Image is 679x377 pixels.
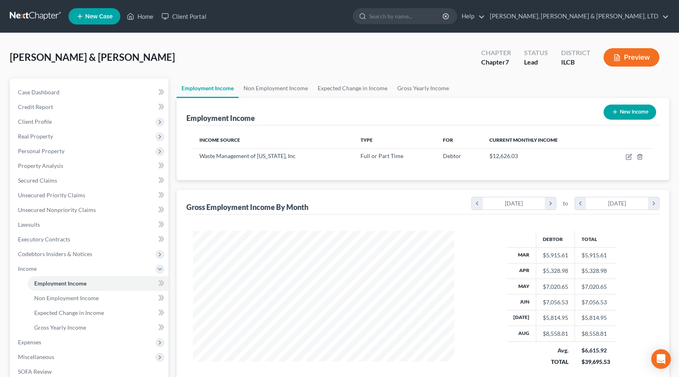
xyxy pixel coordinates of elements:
[483,197,545,210] div: [DATE]
[545,197,556,210] i: chevron_right
[34,280,86,287] span: Employment Income
[575,197,586,210] i: chevron_left
[443,137,453,143] span: For
[361,152,403,159] span: Full or Part Time
[18,206,96,213] span: Unsecured Nonpriority Claims
[11,158,168,173] a: Property Analysis
[11,100,168,114] a: Credit Report
[28,306,168,320] a: Expected Change in Income
[18,192,85,199] span: Unsecured Priority Claims
[486,9,669,24] a: [PERSON_NAME], [PERSON_NAME] & [PERSON_NAME], LTD
[18,177,57,184] span: Secured Claims
[575,263,617,279] td: $5,328.98
[18,339,41,346] span: Expenses
[575,231,617,247] th: Total
[536,231,575,247] th: Debtor
[28,291,168,306] a: Non Employment Income
[392,78,454,98] a: Gross Yearly Income
[34,309,104,316] span: Expected Change in Income
[489,152,518,159] span: $12,626.03
[199,137,240,143] span: Income Source
[18,221,40,228] span: Lawsuits
[18,265,37,272] span: Income
[28,276,168,291] a: Employment Income
[543,267,568,275] div: $5,328.98
[543,298,568,306] div: $7,056.53
[507,248,536,263] th: Mar
[11,217,168,232] a: Lawsuits
[575,310,617,326] td: $5,814.95
[543,346,568,355] div: Avg.
[28,320,168,335] a: Gross Yearly Income
[575,248,617,263] td: $5,915.61
[472,197,483,210] i: chevron_left
[18,250,92,257] span: Codebtors Insiders & Notices
[369,9,444,24] input: Search by name...
[123,9,157,24] a: Home
[543,314,568,322] div: $5,814.95
[524,48,548,58] div: Status
[586,197,648,210] div: [DATE]
[18,368,52,375] span: SOFA Review
[604,48,659,67] button: Preview
[18,162,63,169] span: Property Analysis
[524,58,548,67] div: Lead
[543,251,568,259] div: $5,915.61
[361,137,373,143] span: Type
[313,78,392,98] a: Expected Change in Income
[10,51,175,63] span: [PERSON_NAME] & [PERSON_NAME]
[239,78,313,98] a: Non Employment Income
[34,324,86,331] span: Gross Yearly Income
[199,152,296,159] span: Waste Management of [US_STATE], Inc
[481,48,511,58] div: Chapter
[575,279,617,294] td: $7,020.65
[543,358,568,366] div: TOTAL
[575,294,617,310] td: $7,056.53
[157,9,210,24] a: Client Portal
[34,294,99,301] span: Non Employment Income
[18,236,70,243] span: Executory Contracts
[177,78,239,98] a: Employment Income
[563,199,568,207] span: to
[651,349,671,369] div: Open Intercom Messenger
[18,118,52,125] span: Client Profile
[458,9,485,24] a: Help
[648,197,659,210] i: chevron_right
[18,133,53,140] span: Real Property
[481,58,511,67] div: Chapter
[543,330,568,338] div: $8,558.81
[18,103,53,110] span: Credit Report
[18,353,54,360] span: Miscellaneous
[582,358,610,366] div: $39,695.53
[561,48,591,58] div: District
[443,152,461,159] span: Debtor
[18,147,64,154] span: Personal Property
[11,203,168,217] a: Unsecured Nonpriority Claims
[604,105,656,120] button: New Income
[11,232,168,247] a: Executory Contracts
[18,89,60,96] span: Case Dashboard
[11,173,168,188] a: Secured Claims
[507,279,536,294] th: May
[11,85,168,100] a: Case Dashboard
[85,13,113,20] span: New Case
[507,263,536,279] th: Apr
[11,188,168,203] a: Unsecured Priority Claims
[507,310,536,326] th: [DATE]
[507,326,536,341] th: Aug
[507,294,536,310] th: Jun
[505,58,509,66] span: 7
[489,137,558,143] span: Current Monthly Income
[186,202,308,212] div: Gross Employment Income By Month
[575,326,617,341] td: $8,558.81
[543,283,568,291] div: $7,020.65
[561,58,591,67] div: ILCB
[582,346,610,355] div: $6,615.92
[186,113,255,123] div: Employment Income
